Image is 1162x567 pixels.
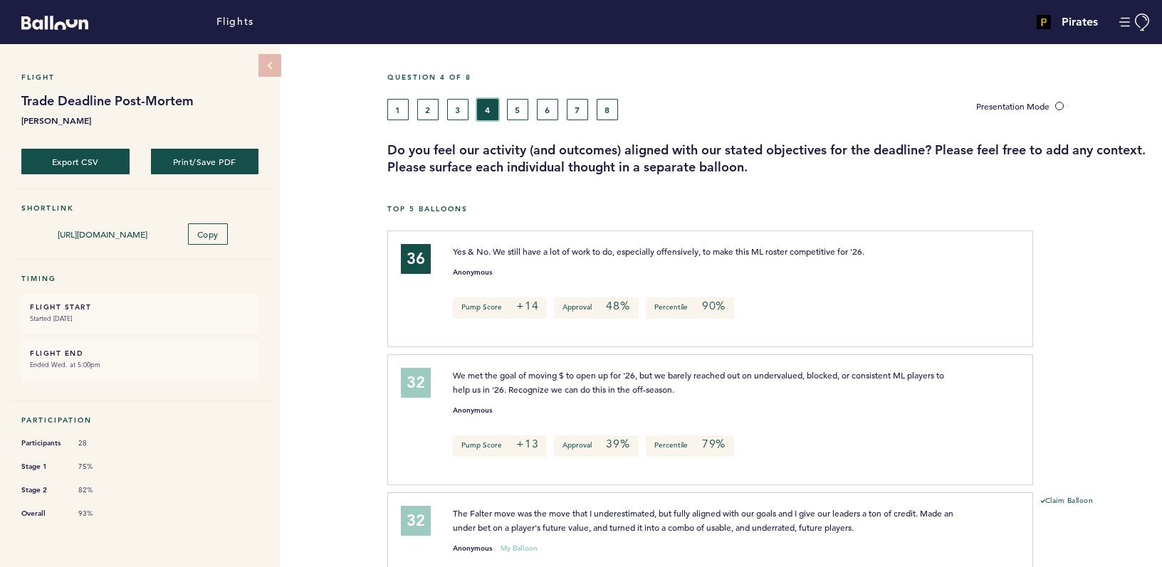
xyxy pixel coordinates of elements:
em: 79% [702,437,726,451]
p: Approval [554,435,638,457]
a: Balloon [11,14,88,29]
h3: Do you feel our activity (and outcomes) aligned with our stated objectives for the deadline? Plea... [387,142,1151,176]
p: Percentile [646,297,734,319]
p: Pump Score [453,297,547,319]
svg: Balloon [21,16,88,30]
small: Anonymous [453,269,492,276]
div: 32 [401,506,431,536]
button: Manage Account [1119,14,1151,31]
h5: Question 4 of 8 [387,73,1151,82]
small: My Balloon [501,545,538,552]
div: 32 [401,368,431,398]
h1: Trade Deadline Post-Mortem [21,92,258,110]
span: 93% [78,509,121,519]
button: 4 [477,99,498,120]
button: 3 [447,99,469,120]
span: Copy [197,228,219,240]
span: The Falter move was the move that I underestimated, but fully aligned with our goals and I give o... [453,507,956,533]
small: Anonymous [453,407,492,414]
h6: FLIGHT START [30,302,250,312]
em: +14 [516,299,538,313]
button: Copy [188,223,228,245]
span: We met the goal of moving $ to open up for '26, but we barely reached out on undervalued, blocked... [453,369,946,395]
p: Percentile [646,435,734,457]
span: Stage 1 [21,460,64,474]
h5: Top 5 Balloons [387,204,1151,213]
button: 7 [567,99,588,120]
button: Claim Balloon [1040,496,1094,507]
button: 1 [387,99,409,120]
span: Stage 2 [21,483,64,497]
em: 48% [606,299,629,313]
h5: Timing [21,274,258,283]
span: 75% [78,462,121,472]
button: Print/Save PDF [151,149,259,174]
small: Ended Wed. at 5:00pm [30,358,250,372]
small: Anonymous [453,545,492,552]
h5: Participation [21,415,258,425]
span: 28 [78,438,121,448]
small: Started [DATE] [30,312,250,326]
em: +13 [516,437,538,451]
button: Export CSV [21,149,130,174]
h4: Pirates [1062,14,1098,31]
a: Flights [216,14,254,30]
button: 5 [507,99,528,120]
div: 36 [401,244,431,274]
b: [PERSON_NAME] [21,113,258,127]
button: 8 [597,99,618,120]
span: Presentation Mode [976,100,1050,112]
button: 2 [417,99,439,120]
h6: FLIGHT END [30,349,250,358]
button: 6 [537,99,558,120]
span: Overall [21,507,64,521]
span: Participants [21,436,64,450]
span: 82% [78,485,121,495]
p: Pump Score [453,435,547,457]
em: 90% [702,299,726,313]
span: Yes & No. We still have a lot of work to do, especially offensively, to make this ML roster compe... [453,245,864,257]
em: 39% [606,437,629,451]
p: Approval [554,297,638,319]
h5: Shortlink [21,203,258,213]
h5: Flight [21,73,258,82]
